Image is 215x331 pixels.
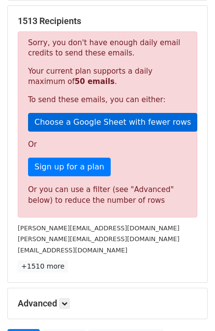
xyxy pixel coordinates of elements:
h5: 1513 Recipients [18,16,197,27]
p: Sorry, you don't have enough daily email credits to send these emails. [28,38,187,58]
a: Choose a Google Sheet with fewer rows [28,113,197,132]
a: Sign up for a plan [28,158,111,176]
strong: 50 emails [75,77,115,86]
p: Your current plan supports a daily maximum of . [28,66,187,87]
small: [PERSON_NAME][EMAIL_ADDRESS][DOMAIN_NAME] [18,224,180,232]
small: [EMAIL_ADDRESS][DOMAIN_NAME] [18,247,127,254]
small: [PERSON_NAME][EMAIL_ADDRESS][DOMAIN_NAME] [18,235,180,243]
div: Or you can use a filter (see "Advanced" below) to reduce the number of rows [28,184,187,206]
a: +1510 more [18,260,68,273]
p: Or [28,139,187,150]
h5: Advanced [18,298,197,309]
iframe: Chat Widget [166,284,215,331]
p: To send these emails, you can either: [28,95,187,105]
